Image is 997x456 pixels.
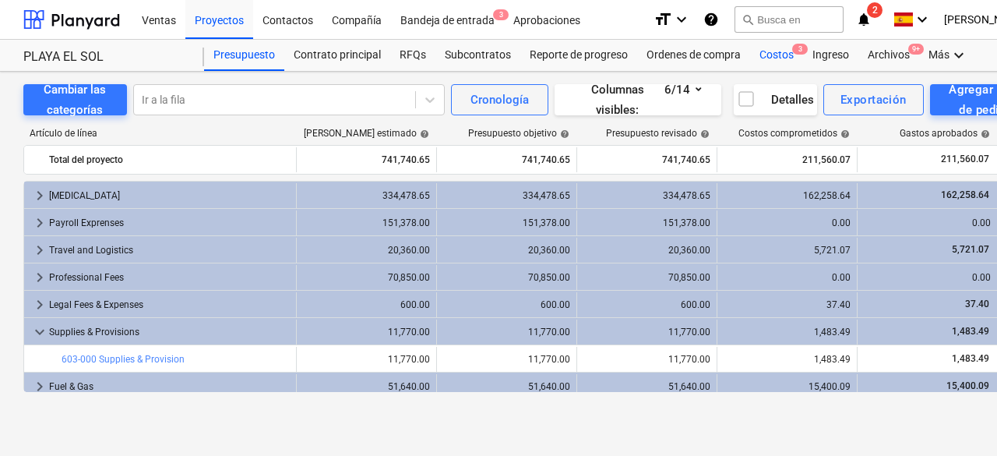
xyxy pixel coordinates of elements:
div: 1,483.49 [724,327,851,338]
div: Payroll Exprenses [49,210,290,235]
span: help [417,129,429,139]
div: 70,850.00 [303,272,430,283]
span: 162,258.64 [939,189,991,200]
div: Detalles [737,90,814,110]
span: 3 [792,44,808,55]
a: Ordenes de compra [637,40,750,71]
div: 600.00 [443,299,570,310]
span: keyboard_arrow_right [30,214,49,232]
div: 600.00 [303,299,430,310]
div: 11,770.00 [303,354,430,365]
div: Columnas visibles : 6/14 [573,80,703,121]
span: help [978,129,990,139]
span: help [697,129,710,139]
div: Presupuesto revisado [606,128,710,139]
div: Total del proyecto [49,147,290,172]
div: Fuel & Gas [49,374,290,399]
div: 15,400.09 [724,381,851,392]
div: 151,378.00 [583,217,710,228]
div: 70,850.00 [583,272,710,283]
div: 741,740.65 [443,147,570,172]
div: 741,740.65 [303,147,430,172]
a: Costos3 [750,40,803,71]
div: PLAYA EL SOL [23,49,185,65]
span: keyboard_arrow_right [30,186,49,205]
div: 741,740.65 [583,147,710,172]
div: 20,360.00 [303,245,430,256]
div: 151,378.00 [443,217,570,228]
div: Artículo de línea [23,128,296,139]
span: search [742,13,754,26]
div: 20,360.00 [583,245,710,256]
span: keyboard_arrow_right [30,377,49,396]
a: 603-000 Supplies & Provision [62,354,185,365]
span: 1,483.49 [950,353,991,364]
div: 11,770.00 [303,327,430,338]
div: Supplies & Provisions [49,320,290,345]
i: format_size [654,10,672,29]
div: Cambiar las categorías [42,80,108,121]
span: 37.40 [964,299,991,309]
div: Archivos [858,40,919,71]
span: 9+ [908,44,924,55]
div: 20,360.00 [443,245,570,256]
div: 11,770.00 [443,327,570,338]
i: notifications [856,10,872,29]
div: [MEDICAL_DATA] [49,183,290,208]
div: 1,483.49 [724,354,851,365]
div: 51,640.00 [583,381,710,392]
button: Exportación [823,84,924,115]
div: 37.40 [724,299,851,310]
div: 11,770.00 [583,354,710,365]
div: 334,478.65 [443,190,570,201]
i: keyboard_arrow_down [672,10,691,29]
button: Detalles [734,84,817,115]
span: 211,560.07 [939,153,991,166]
div: 5,721.07 [724,245,851,256]
div: 11,770.00 [443,354,570,365]
div: [PERSON_NAME] estimado [304,128,429,139]
div: 211,560.07 [724,147,851,172]
a: Ingreso [803,40,858,71]
a: Reporte de progreso [520,40,637,71]
div: 162,258.64 [724,190,851,201]
div: 51,640.00 [443,381,570,392]
span: keyboard_arrow_right [30,295,49,314]
div: 0.00 [724,217,851,228]
i: Base de conocimientos [703,10,719,29]
div: 70,850.00 [443,272,570,283]
a: Subcontratos [435,40,520,71]
button: Cambiar las categorías [23,84,127,115]
span: keyboard_arrow_down [30,323,49,341]
div: Cronología [470,90,529,110]
button: Columnas visibles:6/14 [555,84,721,115]
div: Presupuesto objetivo [468,128,569,139]
div: Costos [750,40,803,71]
div: Gastos aprobados [900,128,990,139]
span: keyboard_arrow_right [30,241,49,260]
a: Contrato principal [284,40,390,71]
div: Legal Fees & Expenses [49,292,290,317]
i: keyboard_arrow_down [949,46,968,65]
button: Busca en [735,6,844,33]
div: Travel and Logistics [49,238,290,263]
div: 0.00 [864,217,991,228]
a: RFQs [390,40,435,71]
div: 0.00 [724,272,851,283]
span: 1,483.49 [950,326,991,337]
div: 334,478.65 [583,190,710,201]
div: 0.00 [864,272,991,283]
div: Exportación [840,90,907,110]
div: 51,640.00 [303,381,430,392]
div: 600.00 [583,299,710,310]
span: 3 [493,9,509,20]
div: 334,478.65 [303,190,430,201]
button: Cronología [451,84,548,115]
span: help [557,129,569,139]
span: 15,400.09 [945,380,991,391]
